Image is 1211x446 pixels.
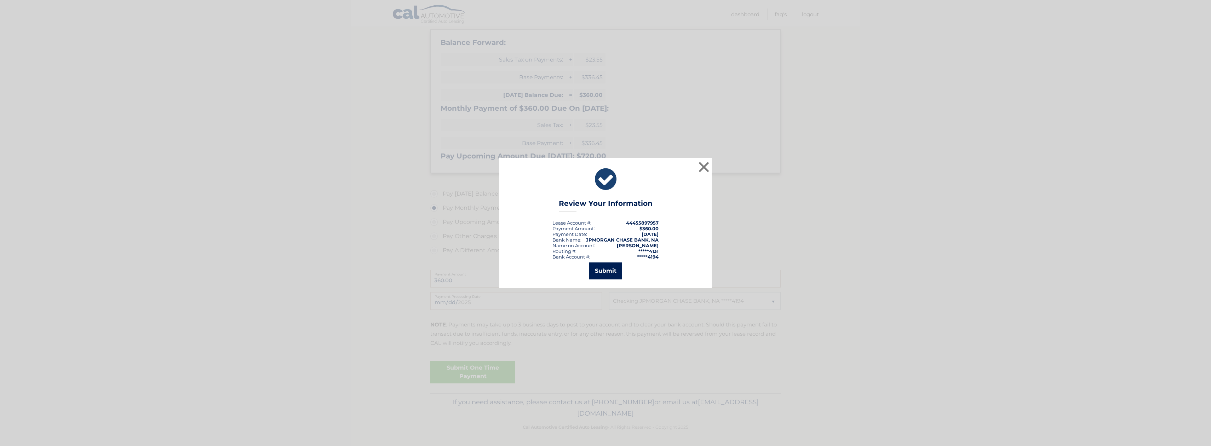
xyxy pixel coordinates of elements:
div: Payment Amount: [552,226,595,231]
div: : [552,231,587,237]
h3: Review Your Information [559,199,653,212]
strong: 44455897957 [626,220,659,226]
div: Lease Account #: [552,220,591,226]
strong: [PERSON_NAME] [617,243,659,248]
div: Bank Name: [552,237,581,243]
strong: JPMORGAN CHASE BANK, NA [586,237,659,243]
span: Payment Date [552,231,586,237]
div: Name on Account: [552,243,595,248]
button: Submit [589,262,622,279]
span: $360.00 [639,226,659,231]
div: Bank Account #: [552,254,590,260]
div: Routing #: [552,248,576,254]
button: × [697,160,711,174]
span: [DATE] [642,231,659,237]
